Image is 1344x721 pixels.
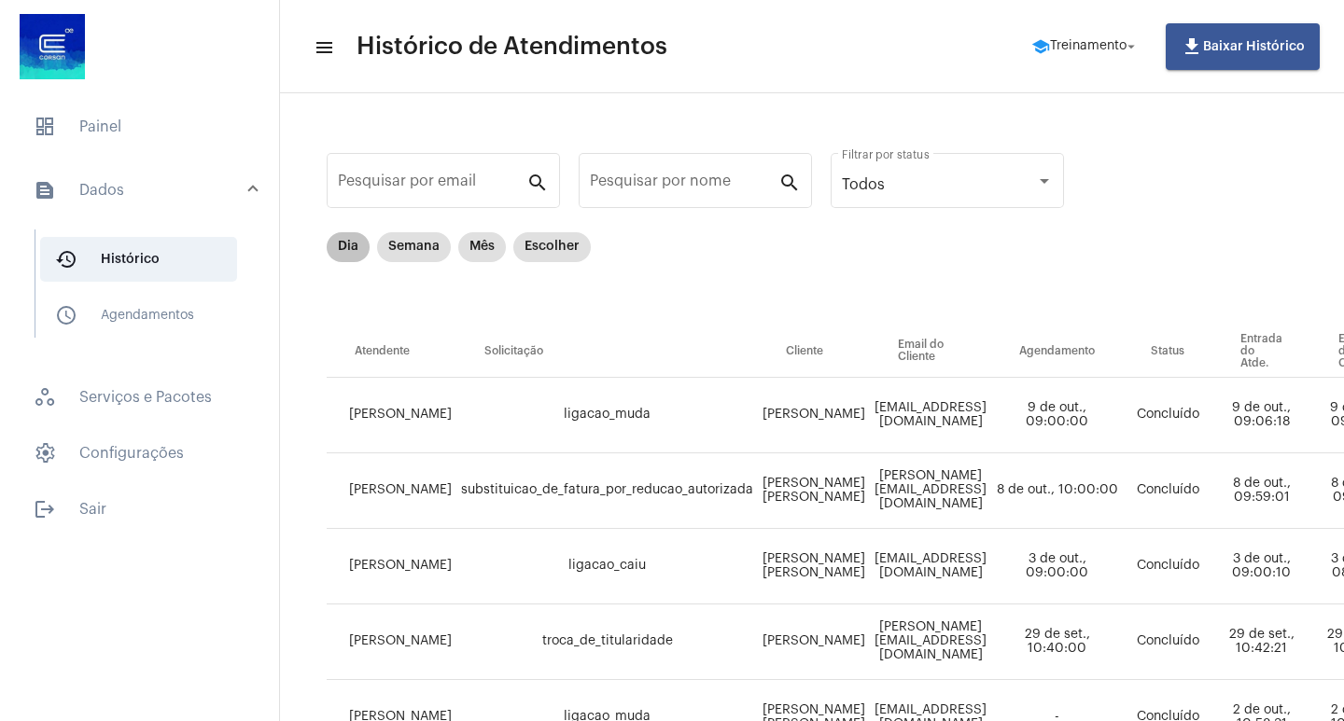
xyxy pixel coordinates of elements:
span: Agendamentos [40,293,237,338]
mat-icon: file_download [1181,35,1203,58]
th: Solicitação [456,326,758,378]
td: 3 de out., 09:00:00 [991,529,1123,604]
td: [PERSON_NAME] [758,378,870,453]
mat-icon: school [1031,37,1050,56]
td: [PERSON_NAME] [327,378,456,453]
input: Pesquisar por nome [590,176,778,193]
td: [PERSON_NAME] [PERSON_NAME] [758,529,870,604]
td: [PERSON_NAME] [PERSON_NAME] [758,453,870,529]
td: [PERSON_NAME] [758,604,870,680]
th: Agendamento [991,326,1123,378]
td: 9 de out., 09:00:00 [991,378,1123,453]
mat-icon: sidenav icon [55,248,77,270]
span: substituicao_de_fatura_por_reducao_autorizada [461,483,753,496]
mat-icon: arrow_drop_down [1123,38,1140,55]
mat-chip: Dia [327,232,370,262]
mat-chip: Semana [377,232,451,262]
td: [EMAIL_ADDRESS][DOMAIN_NAME] [870,529,991,604]
th: Atendente [327,326,456,378]
span: sidenav icon [34,386,56,409]
td: [EMAIL_ADDRESS][DOMAIN_NAME] [870,378,991,453]
mat-expansion-panel-header: sidenav iconDados [11,160,279,220]
mat-chip: Escolher [513,232,591,262]
td: Concluído [1123,604,1212,680]
th: Cliente [758,326,870,378]
td: 8 de out., 09:59:01 [1212,453,1310,529]
td: Concluído [1123,378,1212,453]
td: Concluído [1123,529,1212,604]
th: Status [1123,326,1212,378]
div: sidenav iconDados [11,220,279,364]
span: Baixar Histórico [1181,40,1305,53]
td: [PERSON_NAME] [327,529,456,604]
input: Pesquisar por email [338,176,526,193]
span: troca_de_titularidade [542,634,673,647]
span: sidenav icon [34,442,56,464]
mat-chip: Mês [458,232,506,262]
td: [PERSON_NAME][EMAIL_ADDRESS][DOMAIN_NAME] [870,604,991,680]
img: d4669ae0-8c07-2337-4f67-34b0df7f5ae4.jpeg [15,9,90,84]
mat-icon: search [778,171,801,193]
span: Painel [19,104,260,149]
td: 9 de out., 09:06:18 [1212,378,1310,453]
td: [PERSON_NAME] [327,453,456,529]
span: ligacao_muda [564,408,651,421]
mat-panel-title: Dados [34,179,249,201]
td: 29 de set., 10:42:21 [1212,604,1310,680]
td: [PERSON_NAME][EMAIL_ADDRESS][DOMAIN_NAME] [870,453,991,529]
mat-icon: sidenav icon [314,36,332,59]
button: Baixar Histórico [1166,23,1320,70]
mat-icon: sidenav icon [34,498,56,520]
button: Treinamento [1020,28,1151,65]
td: 3 de out., 09:00:10 [1212,529,1310,604]
span: ligacao_caiu [568,559,646,572]
span: Configurações [19,431,260,476]
mat-icon: search [526,171,549,193]
span: Serviços e Pacotes [19,375,260,420]
span: Histórico [40,237,237,282]
td: 29 de set., 10:40:00 [991,604,1123,680]
th: Entrada do Atde. [1212,326,1310,378]
mat-icon: sidenav icon [55,304,77,326]
mat-icon: sidenav icon [34,179,56,201]
span: Sair [19,487,260,532]
span: Todos [842,177,885,192]
th: Email do Cliente [870,326,991,378]
td: [PERSON_NAME] [327,604,456,680]
span: Treinamento [1050,40,1127,53]
td: 8 de out., 10:00:00 [991,453,1123,529]
span: Histórico de Atendimentos [357,32,667,62]
span: sidenav icon [34,116,56,138]
td: Concluído [1123,453,1212,529]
